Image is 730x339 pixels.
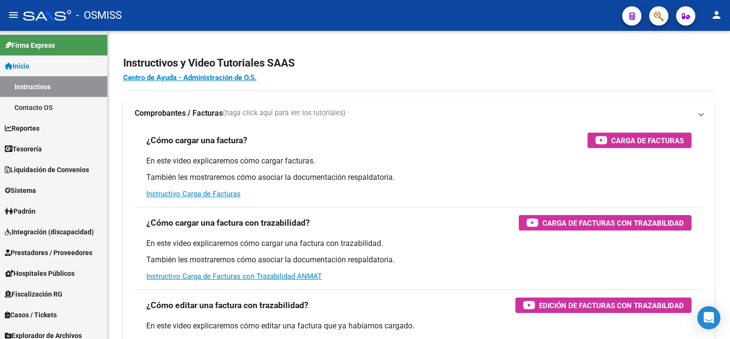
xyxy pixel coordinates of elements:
[123,54,715,72] h2: Instructivos y Video Tutoriales SAAS
[146,190,241,198] a: Instructivo Carga de Facturas
[146,272,322,281] a: Instructivo Carga de Facturas con Trazabilidad ANMAT
[5,206,36,217] span: Padrón
[135,108,223,119] strong: Comprobantes / Facturas
[146,238,692,249] p: En este video explicaremos cómo cargar una factura con trazabilidad.
[8,9,19,21] mat-icon: menu
[519,215,692,231] button: Carga de Facturas con Trazabilidad
[5,268,75,279] span: Hospitales Públicos
[5,61,29,71] span: Inicio
[5,289,63,299] span: Fiscalización RG
[5,164,89,175] span: Liquidación de Convenios
[123,73,256,82] a: Centro de Ayuda - Administración de O.S.
[146,255,692,265] p: También les mostraremos cómo asociar la documentación respaldatoria.
[5,247,92,258] span: Prestadores / Proveedores
[588,133,692,148] button: Carga de Facturas
[539,299,684,312] span: Edición de Facturas con Trazabilidad
[146,134,247,147] h3: ¿Cómo cargar una factura?
[515,298,692,313] button: Edición de Facturas con Trazabilidad
[5,185,36,196] span: Sistema
[697,306,720,329] div: Open Intercom Messenger
[146,321,692,331] p: En este video explicaremos cómo editar una factura que ya habíamos cargado.
[611,135,684,147] span: Carga de Facturas
[123,102,715,125] mat-expansion-panel-header: Comprobantes / Facturas(haga click aquí para ver los tutoriales)
[711,9,722,21] mat-icon: person
[146,298,308,312] h3: ¿Cómo editar una factura con trazabilidad?
[542,217,684,229] span: Carga de Facturas con Trazabilidad
[146,172,692,183] p: También les mostraremos cómo asociar la documentación respaldatoria.
[223,108,346,119] span: (haga click aquí para ver los tutoriales)
[5,40,55,51] span: Firma Express
[76,5,122,26] span: - OSMISS
[5,310,57,320] span: Casos / Tickets
[5,227,94,237] span: Integración (discapacidad)
[146,216,310,230] h3: ¿Cómo cargar una factura con trazabilidad?
[146,156,692,166] p: En este video explicaremos cómo cargar facturas.
[5,123,39,134] span: Reportes
[5,144,42,154] span: Tesorería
